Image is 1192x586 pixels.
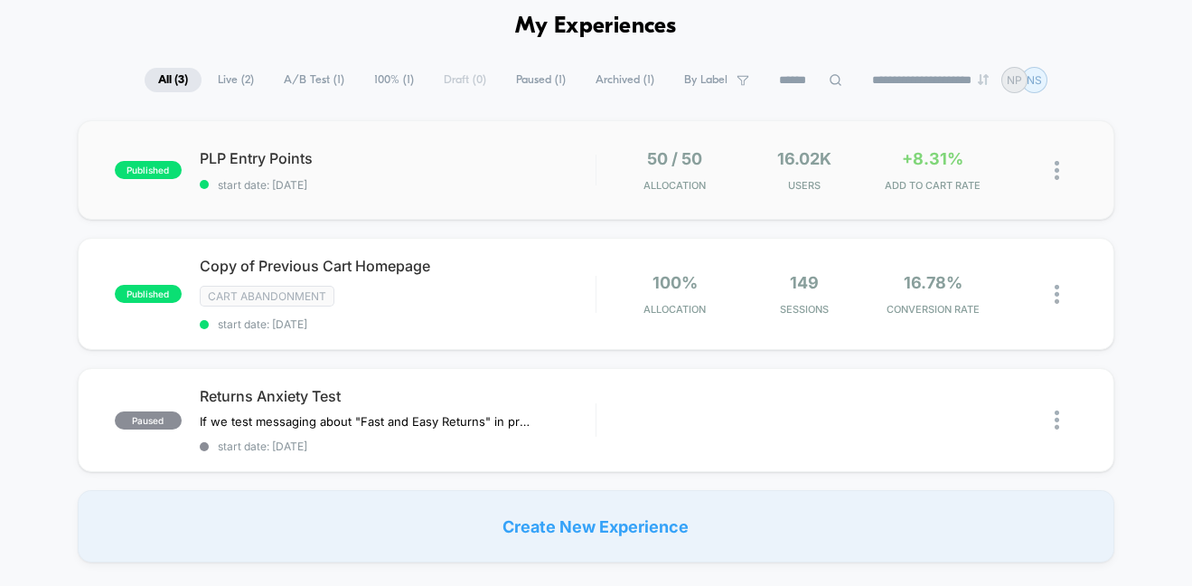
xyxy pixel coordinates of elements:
[78,490,1115,562] div: Create New Experience
[502,68,579,92] span: Paused ( 1 )
[200,257,596,275] span: Copy of Previous Cart Homepage
[115,411,182,430] span: paused
[200,387,596,405] span: Returns Anxiety Test
[145,68,202,92] span: All ( 3 )
[744,303,864,316] span: Sessions
[1027,73,1042,87] p: NS
[200,439,596,453] span: start date: [DATE]
[790,273,819,292] span: 149
[200,414,535,429] span: If we test messaging about "Fast and Easy Returns" in proximity to ATC, users will feel reassured...
[200,178,596,192] span: start date: [DATE]
[904,273,962,292] span: 16.78%
[873,303,993,316] span: CONVERSION RATE
[744,179,864,192] span: Users
[1007,73,1022,87] p: NP
[115,161,182,179] span: published
[1055,161,1059,180] img: close
[200,286,334,307] span: Cart Abandonment
[652,273,698,292] span: 100%
[115,285,182,303] span: published
[361,68,427,92] span: 100% ( 1 )
[684,73,727,87] span: By Label
[200,317,596,331] span: start date: [DATE]
[902,149,963,168] span: +8.31%
[1055,411,1059,430] img: close
[582,68,668,92] span: Archived ( 1 )
[643,303,706,316] span: Allocation
[1055,285,1059,304] img: close
[643,179,706,192] span: Allocation
[200,149,596,167] span: PLP Entry Points
[515,14,677,40] h1: My Experiences
[270,68,358,92] span: A/B Test ( 1 )
[204,68,267,92] span: Live ( 2 )
[777,149,831,168] span: 16.02k
[978,74,989,85] img: end
[873,179,993,192] span: ADD TO CART RATE
[647,149,702,168] span: 50 / 50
